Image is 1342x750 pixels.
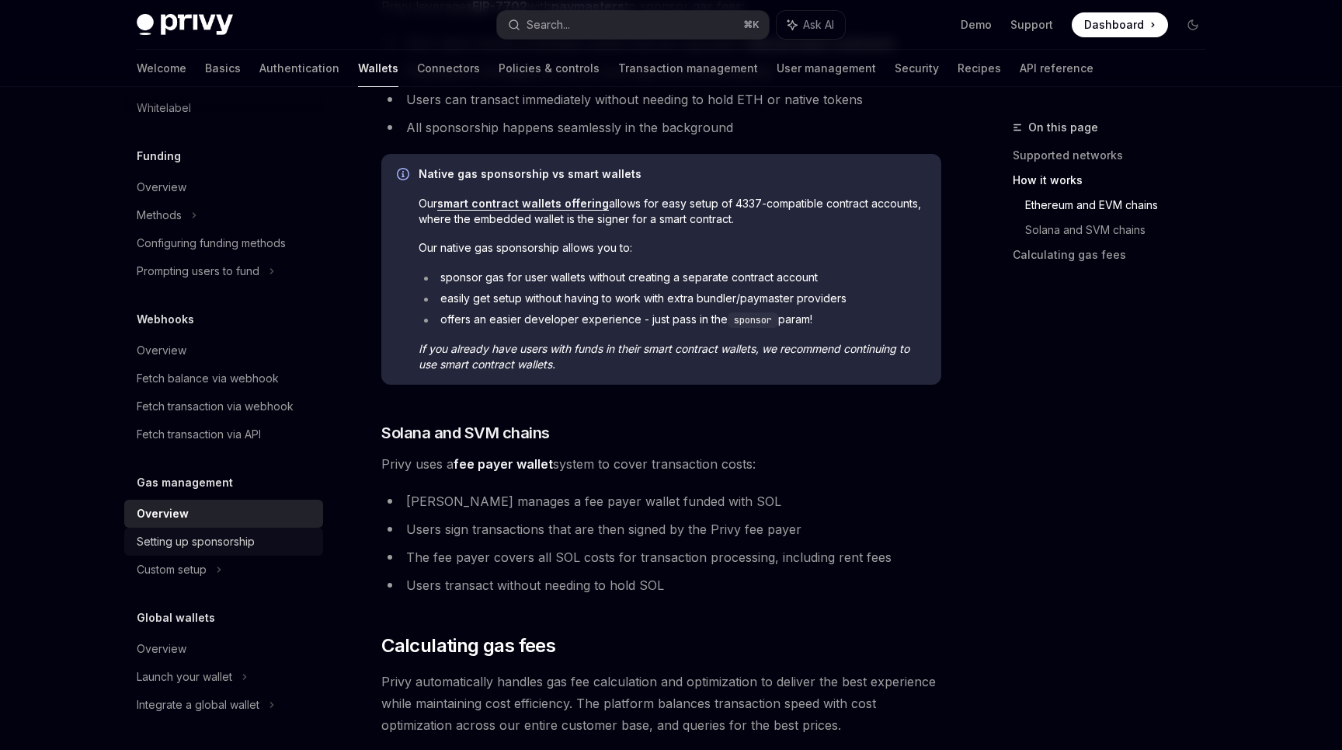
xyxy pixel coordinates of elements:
button: Search...⌘K [497,11,769,39]
div: Setting up sponsorship [137,532,255,551]
a: Demo [961,17,992,33]
a: Overview [124,173,323,201]
span: On this page [1028,118,1098,137]
div: Overview [137,178,186,197]
a: Setting up sponsorship [124,528,323,556]
a: Fetch balance via webhook [124,365,323,392]
li: Users transact without needing to hold SOL [381,574,941,596]
div: Fetch balance via webhook [137,369,279,388]
h5: Global wallets [137,609,215,627]
a: Transaction management [618,50,758,87]
li: [PERSON_NAME] manages a fee payer wallet funded with SOL [381,490,941,512]
a: Configuring funding methods [124,229,323,257]
div: Overview [137,504,189,523]
img: dark logo [137,14,233,36]
li: All sponsorship happens seamlessly in the background [381,117,941,138]
li: sponsor gas for user wallets without creating a separate contract account [419,270,926,285]
div: Launch your wallet [137,668,232,686]
div: Fetch transaction via API [137,425,261,444]
a: Wallets [358,50,398,87]
a: Ethereum and EVM chains [1025,193,1218,218]
li: Users sign transactions that are then signed by the Privy fee payer [381,518,941,540]
a: Overview [124,635,323,663]
h5: Funding [137,147,181,166]
a: Fetch transaction via API [124,420,323,448]
span: Calculating gas fees [381,633,555,658]
em: If you already have users with funds in their smart contract wallets, we recommend continuing to ... [419,342,909,371]
a: How it works [1013,168,1218,193]
span: Our allows for easy setup of 4337-compatible contract accounts, where the embedded wallet is the ... [419,196,926,227]
span: Our native gas sponsorship allows you to: [419,240,926,256]
a: Support [1010,17,1053,33]
span: Dashboard [1084,17,1144,33]
div: Search... [527,16,570,34]
span: Ask AI [803,17,834,33]
a: API reference [1020,50,1093,87]
div: Overview [137,341,186,360]
a: Supported networks [1013,143,1218,168]
li: Users can transact immediately without needing to hold ETH or native tokens [381,89,941,110]
h5: Webhooks [137,310,194,329]
a: Recipes [958,50,1001,87]
a: Security [895,50,939,87]
a: Fetch transaction via webhook [124,392,323,420]
a: User management [777,50,876,87]
div: Methods [137,206,182,225]
strong: fee payer wallet [454,456,553,472]
span: Privy automatically handles gas fee calculation and optimization to deliver the best experience w... [381,671,941,736]
a: Overview [124,500,323,528]
a: Authentication [259,50,339,87]
div: Fetch transaction via webhook [137,397,294,416]
a: Solana and SVM chains [1025,218,1218,242]
a: Policies & controls [499,50,600,87]
li: easily get setup without having to work with extra bundler/paymaster providers [419,291,926,306]
h5: Gas management [137,473,233,492]
span: ⌘ K [743,19,760,31]
a: smart contract wallets offering [437,197,609,211]
div: Custom setup [137,560,207,579]
button: Ask AI [777,11,845,39]
li: The fee payer covers all SOL costs for transaction processing, including rent fees [381,546,941,568]
div: Overview [137,640,186,658]
a: Welcome [137,50,186,87]
li: offers an easier developer experience - just pass in the param! [419,312,926,328]
a: Dashboard [1072,12,1168,37]
code: sponsor [728,312,778,328]
span: Solana and SVM chains [381,422,550,444]
svg: Info [397,168,412,183]
div: Integrate a global wallet [137,696,259,714]
a: Connectors [417,50,480,87]
div: Prompting users to fund [137,262,259,281]
strong: Native gas sponsorship vs smart wallets [419,167,641,180]
a: Overview [124,337,323,365]
a: Calculating gas fees [1013,242,1218,267]
a: Basics [205,50,241,87]
span: Privy uses a system to cover transaction costs: [381,453,941,475]
button: Toggle dark mode [1180,12,1205,37]
div: Configuring funding methods [137,234,286,253]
